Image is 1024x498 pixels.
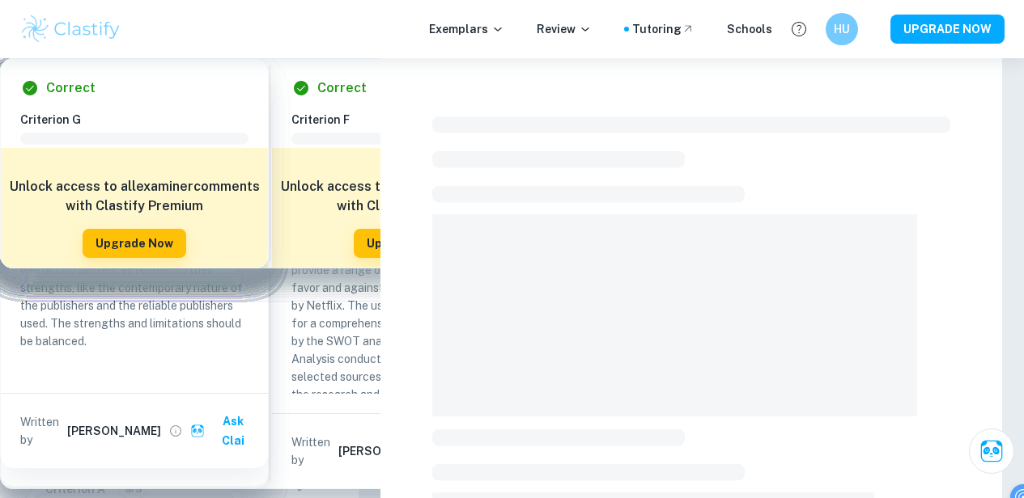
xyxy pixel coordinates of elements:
[83,229,186,258] button: Upgrade Now
[67,422,161,440] h6: [PERSON_NAME]
[291,111,533,129] h6: Criterion F
[190,424,206,439] img: clai.svg
[354,229,457,258] button: Upgrade Now
[969,428,1014,474] button: Ask Clai
[291,208,520,439] p: The student included four supporting documents in the IA, published by sources such as BBC and CN...
[727,20,772,38] a: Schools
[20,111,261,129] h6: Criterion G
[9,177,260,216] h6: Unlock access to all examiner comments with Clastify Premium
[537,20,592,38] p: Review
[317,78,367,98] h6: Correct
[20,413,64,449] p: Written by
[20,208,249,350] p: The student did not focus on the strengths of the supporting documents in this assessment. The st...
[187,407,261,455] button: Ask Clai
[833,20,852,38] h6: HU
[46,78,96,98] h6: Correct
[291,433,335,469] p: Written by
[785,15,813,43] button: Help and Feedback
[826,13,858,45] button: HU
[338,442,432,460] h6: [PERSON_NAME]
[890,15,1005,44] button: UPGRADE NOW
[19,13,122,45] img: Clastify logo
[280,177,531,216] h6: Unlock access to all examiner comments with Clastify Premium
[429,20,504,38] p: Exemplars
[632,20,695,38] a: Tutoring
[164,420,187,442] button: View full profile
